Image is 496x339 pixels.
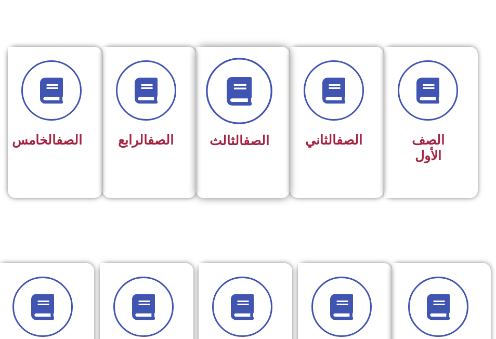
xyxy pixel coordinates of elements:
span: الخامس [12,133,82,148]
a: الصف [336,133,362,148]
span: الصف الأول [412,133,445,163]
a: الصف [148,133,174,148]
span: الثالث [210,133,269,148]
a: الصف [243,133,269,148]
span: الثاني [305,133,362,148]
a: الصف [56,133,82,148]
span: الرابع [118,133,174,148]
